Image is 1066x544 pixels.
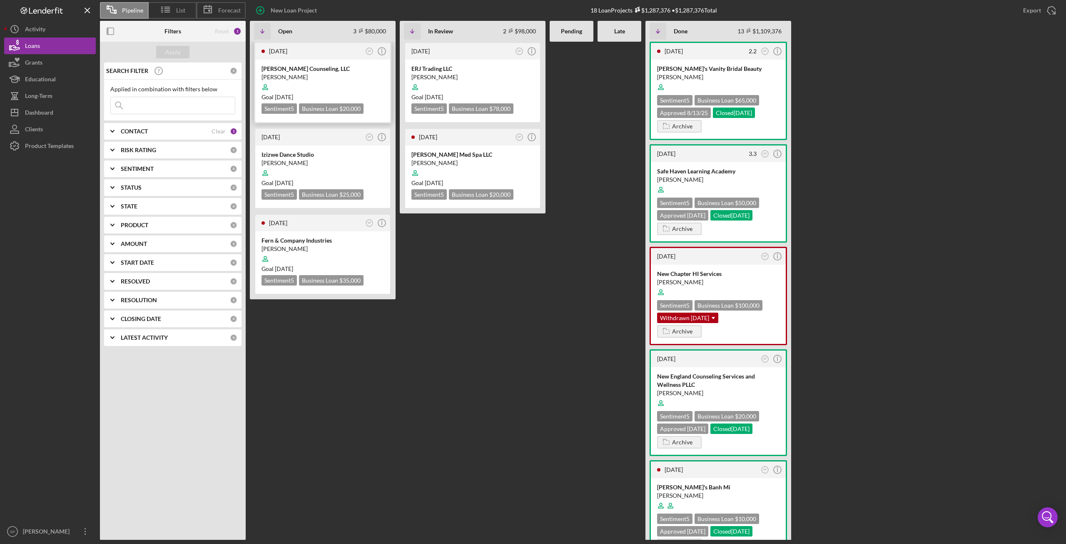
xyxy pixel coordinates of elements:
[275,265,293,272] time: 10/08/2025
[121,203,137,210] b: STATE
[749,48,757,55] div: 2.2
[254,128,391,209] a: [DATE]SPIzizwe Dance Studio[PERSON_NAME]Goal [DATE]Sentiment5Business Loan $25,000
[212,128,226,135] div: Clear
[271,2,317,19] div: New Loan Project
[25,71,56,90] div: Educational
[411,73,534,81] div: [PERSON_NAME]
[230,203,237,210] div: 0
[262,189,297,200] div: Sentiment 5
[4,54,96,71] button: Grants
[262,265,293,272] span: Goal
[657,65,780,73] div: [PERSON_NAME]'s Vanity Bridal Beauty
[674,28,687,35] b: Done
[713,108,755,118] div: Closed [DATE]
[262,245,384,253] div: [PERSON_NAME]
[411,65,534,73] div: ERJ Trading LLC
[419,133,437,140] time: 2025-06-20 14:32
[411,48,430,55] time: 2025-07-02 14:31
[4,138,96,154] button: Product Templates
[156,46,189,58] button: Apply
[250,2,325,19] button: New Loan Project
[299,103,364,114] div: Business Loan
[230,278,237,285] div: 0
[262,179,293,186] span: Goal
[230,184,237,191] div: 0
[514,46,525,57] button: SP
[763,468,767,471] text: SP
[4,71,96,88] button: Educational
[518,50,521,53] text: SP
[657,223,702,235] button: Archive
[262,73,384,81] div: [PERSON_NAME]
[368,135,371,138] text: SP
[262,103,297,114] div: Sentiment 5
[665,48,683,55] time: 2025-09-10 22:57
[710,210,752,221] div: Closed [DATE]
[657,355,675,362] time: 2025-05-23 15:22
[657,372,780,389] div: New England Counseling Services and Wellness PLLC
[614,28,625,35] b: Late
[368,221,371,224] text: SP
[657,436,702,449] button: Archive
[737,28,782,35] div: 13 $1,109,376
[25,121,43,140] div: Clients
[25,38,40,56] div: Loans
[503,28,536,35] div: 2 $98,000
[4,21,96,38] button: Activity
[4,121,96,138] button: Clients
[121,128,148,135] b: CONTACT
[4,88,96,104] button: Long-Term
[25,138,74,156] div: Product Templates
[110,86,235,93] div: Applied in combination with filters below
[657,424,708,434] div: Approved [DATE]
[230,296,237,304] div: 0
[695,198,759,208] div: Business Loan $50,000
[404,42,541,123] a: [DATE]SPERJ Trading LLC[PERSON_NAME]Goal [DATE]Sentiment5Business Loan $78,000
[657,150,675,157] time: 2025-07-09 22:04
[411,93,443,100] span: Goal
[230,315,237,323] div: 0
[1015,2,1062,19] button: Export
[449,189,513,200] div: Business Loan
[760,464,771,476] button: SP
[121,184,142,191] b: STATUS
[489,105,511,112] span: $78,000
[339,105,361,112] span: $20,000
[657,210,708,221] div: Approved [DATE]
[353,28,386,35] div: 3 $80,000
[368,50,371,53] text: SP
[299,189,364,200] div: Business Loan
[121,165,154,172] b: SENTIMENT
[254,42,391,123] a: [DATE]SP[PERSON_NAME] Counseling, LLC[PERSON_NAME]Goal [DATE]Sentiment5Business Loan $20,000
[657,253,675,260] time: 2025-05-28 22:17
[262,150,384,159] div: Izizwe Dance Studio
[121,334,168,341] b: LATEST ACTIVITY
[262,275,297,286] div: Sentiment 5
[278,28,292,35] b: Open
[650,247,787,345] a: [DATE]SPNew Chapter HI Services[PERSON_NAME]Sentiment5Business Loan $100,000Withdrawn [DATE]Archive
[657,300,692,311] div: Sentiment 5
[230,67,237,75] div: 0
[710,424,752,434] div: Closed [DATE]
[763,357,767,360] text: SP
[299,275,364,286] div: Business Loan
[262,133,280,140] time: 2025-07-23 18:58
[25,104,53,123] div: Dashboard
[364,46,375,57] button: SP
[411,103,447,114] div: Sentiment 5
[164,28,181,35] b: Filters
[749,150,757,157] div: 3.3
[561,28,582,35] b: Pending
[657,167,780,175] div: Safe Haven Learning Academy
[672,325,692,338] div: Archive
[657,491,780,500] div: [PERSON_NAME]
[760,46,771,57] button: SP
[230,165,237,173] div: 0
[672,436,692,449] div: Archive
[269,219,287,226] time: 2025-07-07 17:01
[650,144,787,243] a: [DATE]3.3SPSafe Haven Learning Academy[PERSON_NAME]Sentiment5Business Loan $50,000Approved [DATE]...
[230,128,237,135] div: 1
[215,28,229,35] div: Reset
